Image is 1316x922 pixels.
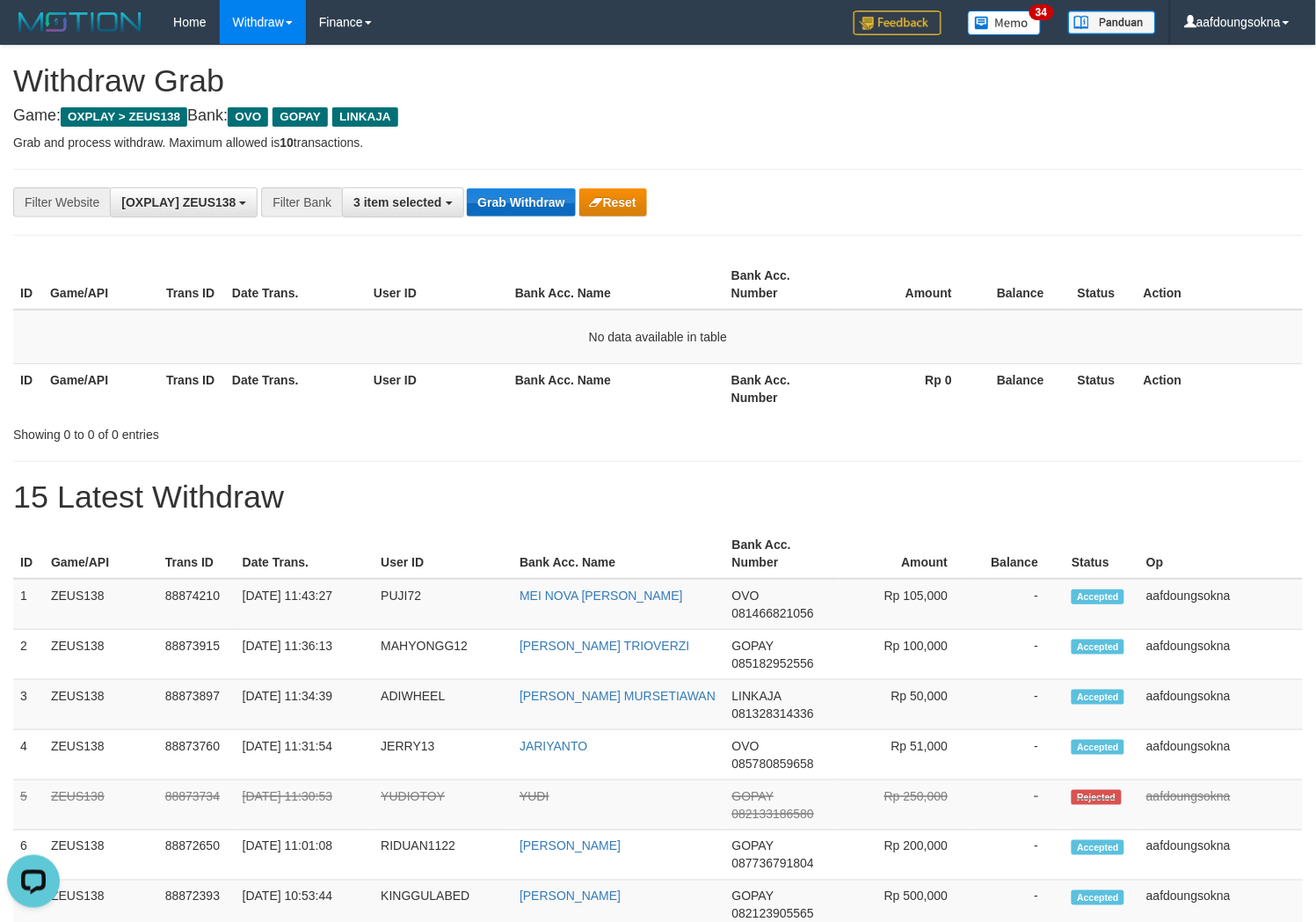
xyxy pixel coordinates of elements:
td: 88873897 [158,680,236,730]
th: Status [1071,260,1137,310]
td: 4 [13,730,44,780]
td: [DATE] 11:43:27 [236,579,374,630]
th: Op [1139,529,1303,579]
span: GOPAY [732,889,774,904]
td: RIDUAN1122 [374,831,513,881]
img: Button%20Memo.svg [968,11,1042,35]
span: Accepted [1072,690,1124,705]
span: Copy 087736791804 to clipboard [732,857,814,871]
th: Trans ID [159,260,225,310]
span: Accepted [1072,640,1124,655]
a: JARIYANTO [520,739,587,753]
th: Trans ID [159,363,225,413]
td: aafdoungsokna [1139,630,1303,680]
th: ID [13,363,43,413]
span: Accepted [1072,740,1124,755]
button: Open LiveChat chat widget [7,7,60,60]
span: GOPAY [732,639,774,653]
th: Game/API [44,529,158,579]
th: Action [1137,363,1303,413]
th: Amount [840,529,975,579]
th: Rp 0 [840,363,978,413]
th: Bank Acc. Name [508,260,724,310]
td: PUJI72 [374,579,513,630]
td: [DATE] 11:01:08 [236,831,374,881]
a: YUDI [520,789,549,803]
td: MAHYONGG12 [374,630,513,680]
td: ZEUS138 [44,780,158,831]
div: Filter Bank [261,187,342,217]
td: - [974,630,1065,680]
td: YUDIOTOY [374,780,513,831]
th: Trans ID [158,529,236,579]
span: Accepted [1072,589,1124,604]
th: Date Trans. [236,529,374,579]
span: LINKAJA [732,689,782,703]
td: - [974,780,1065,831]
td: ZEUS138 [44,730,158,780]
td: Rp 105,000 [840,579,975,630]
th: User ID [374,529,513,579]
td: 88874210 [158,579,236,630]
td: [DATE] 11:30:53 [236,780,374,831]
span: LINKAJA [332,107,398,127]
td: 88873734 [158,780,236,831]
div: Showing 0 to 0 of 0 entries [13,419,535,443]
th: Balance [978,260,1071,310]
button: Reset [579,188,647,216]
th: Game/API [43,260,159,310]
th: Date Trans. [225,260,367,310]
span: 34 [1029,4,1053,20]
td: aafdoungsokna [1139,730,1303,780]
span: Copy 082133186580 to clipboard [732,807,814,821]
div: Filter Website [13,187,110,217]
span: GOPAY [732,839,774,853]
a: [PERSON_NAME] MURSETIAWAN [520,689,716,703]
th: Status [1071,363,1137,413]
h1: 15 Latest Withdraw [13,479,1303,515]
td: 88873915 [158,630,236,680]
p: Grab and process withdraw. Maximum allowed is transactions. [13,134,1303,151]
td: - [974,730,1065,780]
td: [DATE] 11:36:13 [236,630,374,680]
a: MEI NOVA [PERSON_NAME] [520,589,683,603]
td: No data available in table [13,310,1303,364]
a: [PERSON_NAME] TRIOVERZI [520,639,689,653]
span: OVO [732,739,760,753]
a: [PERSON_NAME] [520,839,621,853]
a: [PERSON_NAME] [520,889,621,904]
strong: 10 [280,135,294,150]
td: aafdoungsokna [1139,831,1303,881]
h1: Withdraw Grab [13,63,1303,99]
th: Game/API [43,363,159,413]
th: Date Trans. [225,363,367,413]
td: aafdoungsokna [1139,680,1303,730]
span: [OXPLAY] ZEUS138 [121,195,236,209]
td: [DATE] 11:31:54 [236,730,374,780]
td: 2 [13,630,44,680]
span: Copy 085182952556 to clipboard [732,656,814,670]
td: ZEUS138 [44,630,158,680]
span: Rejected [1072,790,1121,805]
td: Rp 51,000 [840,730,975,780]
span: Copy 081328314336 to clipboard [732,706,814,721]
button: 3 item selected [342,187,463,217]
span: Copy 082123905565 to clipboard [732,907,814,921]
img: MOTION_logo.png [13,9,147,35]
th: Bank Acc. Number [724,363,840,413]
td: ADIWHEEL [374,680,513,730]
td: ZEUS138 [44,579,158,630]
td: ZEUS138 [44,831,158,881]
th: Balance [978,363,1071,413]
th: ID [13,260,43,310]
th: Action [1137,260,1303,310]
th: Bank Acc. Number [725,529,840,579]
span: Copy 081466821056 to clipboard [732,606,814,620]
img: Feedback.jpg [854,11,942,35]
td: Rp 50,000 [840,680,975,730]
th: Balance [974,529,1065,579]
img: panduan.png [1068,11,1156,34]
td: 5 [13,780,44,831]
span: Accepted [1072,840,1124,855]
td: - [974,579,1065,630]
